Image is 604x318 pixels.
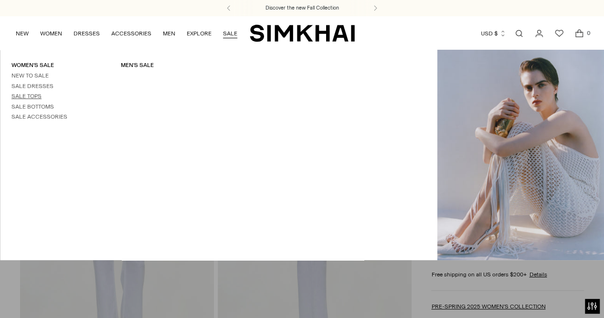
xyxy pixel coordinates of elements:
[250,24,355,43] a: SIMKHAI
[481,23,506,44] button: USD $
[584,29,593,37] span: 0
[8,282,96,310] iframe: Sign Up via Text for Offers
[74,23,100,44] a: DRESSES
[509,24,529,43] a: Open search modal
[40,23,62,44] a: WOMEN
[163,23,175,44] a: MEN
[550,24,569,43] a: Wishlist
[111,23,151,44] a: ACCESSORIES
[530,24,549,43] a: Go to the account page
[570,24,589,43] a: Open cart modal
[187,23,212,44] a: EXPLORE
[223,23,237,44] a: SALE
[16,23,29,44] a: NEW
[265,4,339,12] a: Discover the new Fall Collection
